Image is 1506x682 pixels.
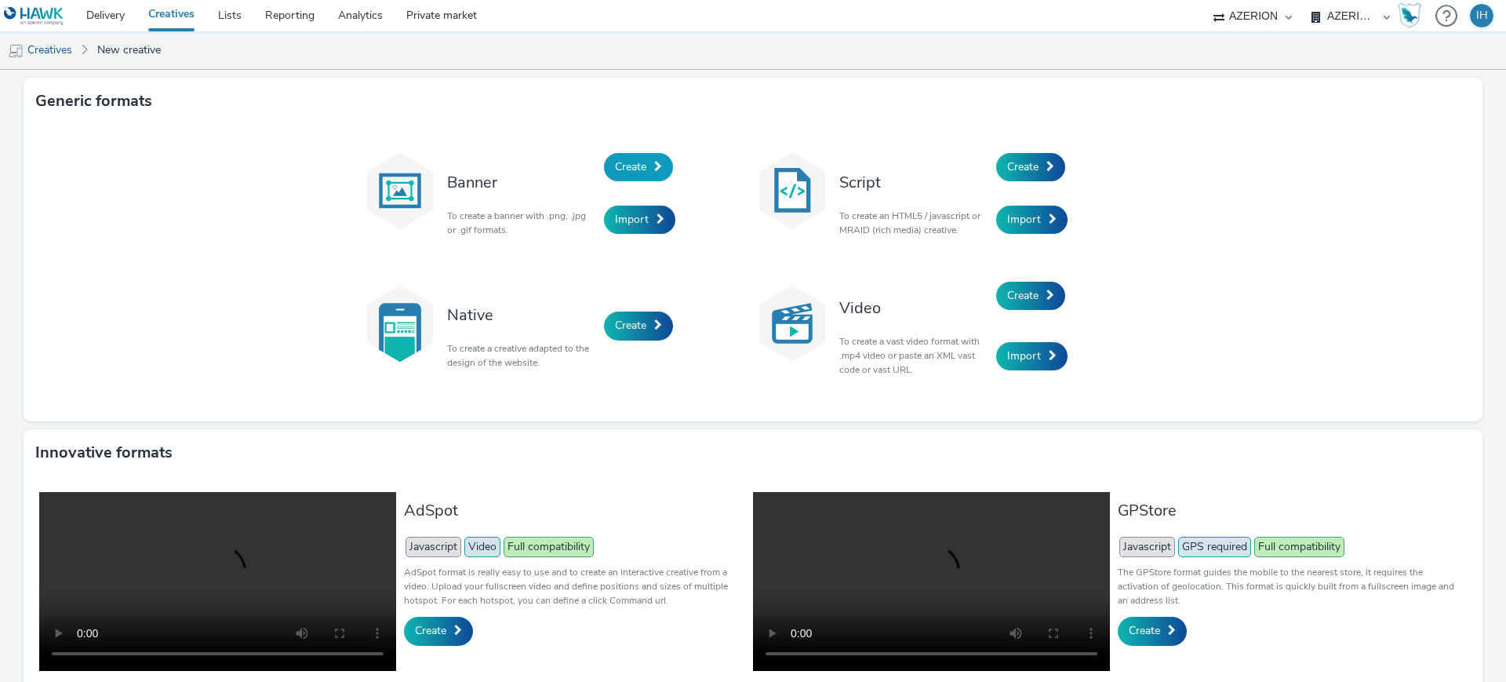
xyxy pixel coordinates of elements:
[4,6,64,26] img: undefined Logo
[8,43,24,59] img: mobile
[615,318,646,333] span: Create
[1118,500,1459,521] h3: GPStore
[404,565,745,607] p: AdSpot format is really easy to use and to create an interactive creative from a video. Upload yo...
[406,537,461,557] span: Javascript
[839,209,988,237] p: To create an HTML5 / javascript or MRAID (rich media) creative.
[89,31,169,69] a: New creative
[447,341,596,370] p: To create a creative adapted to the design of the website.
[753,284,831,363] img: video.svg
[1119,537,1175,557] span: Javascript
[604,153,673,181] a: Create
[1118,617,1187,645] a: Create
[996,206,1068,234] a: Import
[1118,565,1459,607] p: The GPStore format guides the mobile to the nearest store, it requires the activation of geolocat...
[1007,348,1041,363] span: Import
[504,537,594,557] span: Full compatibility
[1007,288,1039,303] span: Create
[1476,4,1488,27] div: IH
[996,153,1065,181] a: Create
[404,617,473,645] a: Create
[35,441,173,465] h3: Innovative formats
[464,537,500,557] span: Video
[447,209,596,237] p: To create a banner with .png, .jpg or .gif formats.
[1129,623,1160,638] span: Create
[753,151,831,230] img: code.svg
[839,334,988,377] p: To create a vast video format with .mp4 video or paste an XML vast code or vast URL.
[1398,3,1428,28] a: Hawk Academy
[1178,537,1251,557] span: GPS required
[35,89,152,113] h3: Generic formats
[1398,3,1421,28] img: Hawk Academy
[447,305,596,326] h3: Native
[839,297,988,319] h3: Video
[415,623,446,638] span: Create
[996,282,1065,310] a: Create
[1007,159,1039,174] span: Create
[1254,537,1344,557] span: Full compatibility
[839,172,988,193] h3: Script
[604,206,675,234] a: Import
[361,151,439,230] img: banner.svg
[615,212,649,227] span: Import
[996,342,1068,370] a: Import
[361,284,439,363] img: native.svg
[447,172,596,193] h3: Banner
[1007,212,1041,227] span: Import
[615,159,646,174] span: Create
[404,500,745,521] h3: AdSpot
[604,312,673,340] a: Create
